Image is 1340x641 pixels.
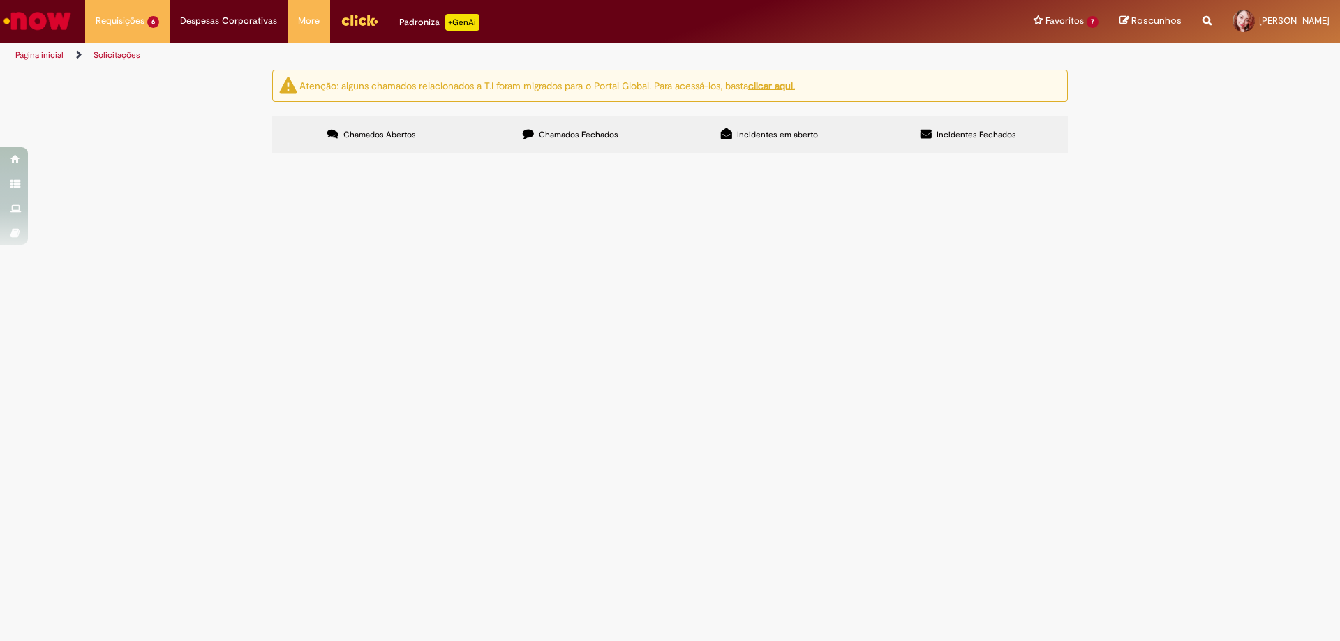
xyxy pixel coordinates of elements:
span: Favoritos [1045,14,1084,28]
span: Chamados Abertos [343,129,416,140]
span: Despesas Corporativas [180,14,277,28]
span: Rascunhos [1131,14,1182,27]
span: 7 [1087,16,1099,28]
img: click_logo_yellow_360x200.png [341,10,378,31]
span: Incidentes em aberto [737,129,818,140]
img: ServiceNow [1,7,73,35]
span: [PERSON_NAME] [1259,15,1330,27]
ul: Trilhas de página [10,43,883,68]
a: Solicitações [94,50,140,61]
span: Incidentes Fechados [937,129,1016,140]
span: More [298,14,320,28]
ng-bind-html: Atenção: alguns chamados relacionados a T.I foram migrados para o Portal Global. Para acessá-los,... [299,79,795,91]
a: Página inicial [15,50,64,61]
a: clicar aqui. [748,79,795,91]
span: Chamados Fechados [539,129,618,140]
p: +GenAi [445,14,479,31]
span: Requisições [96,14,144,28]
a: Rascunhos [1119,15,1182,28]
span: 6 [147,16,159,28]
div: Padroniza [399,14,479,31]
